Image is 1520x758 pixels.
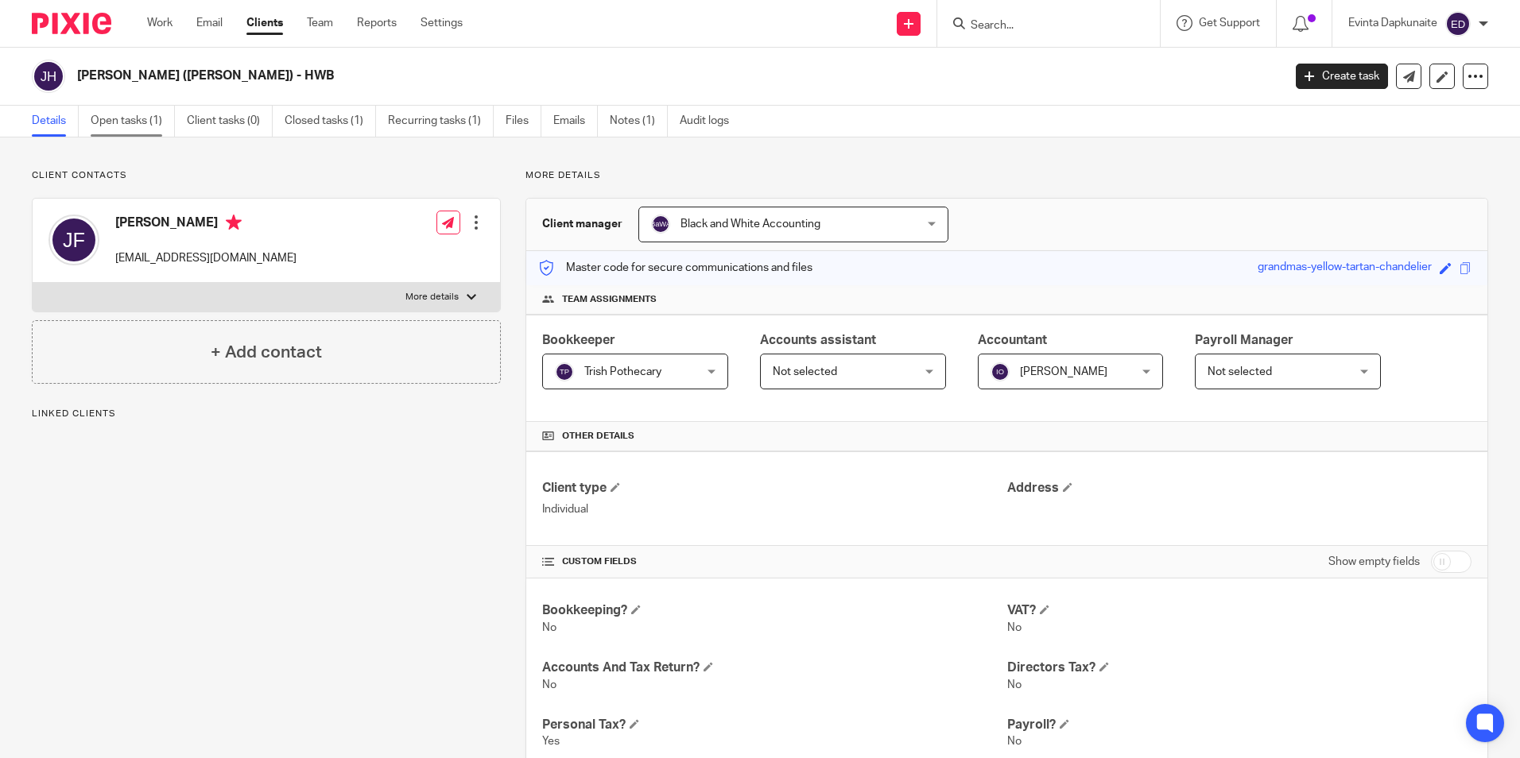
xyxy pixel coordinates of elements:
[542,334,615,346] span: Bookkeeper
[562,293,657,306] span: Team assignments
[542,480,1006,497] h4: Client type
[506,106,541,137] a: Files
[1020,366,1107,377] span: [PERSON_NAME]
[991,362,1010,381] img: svg%3E
[1007,717,1472,733] h4: Payroll?
[542,717,1006,733] h4: Personal Tax?
[555,362,574,381] img: svg%3E
[584,366,661,377] span: Trish Pothecary
[542,602,1006,619] h4: Bookkeeping?
[1195,334,1293,346] span: Payroll Manager
[1328,554,1420,570] label: Show empty fields
[542,501,1006,517] p: Individual
[542,659,1006,676] h4: Accounts And Tax Return?
[651,215,670,234] img: svg%3E
[760,334,876,346] span: Accounts assistant
[773,366,837,377] span: Not selected
[1208,366,1272,377] span: Not selected
[91,106,175,137] a: Open tasks (1)
[1007,622,1022,633] span: No
[1296,64,1388,89] a: Create task
[1007,736,1022,747] span: No
[32,60,65,93] img: svg%3E
[969,19,1112,33] input: Search
[246,15,283,31] a: Clients
[196,15,223,31] a: Email
[147,15,173,31] a: Work
[1007,602,1472,619] h4: VAT?
[32,106,79,137] a: Details
[542,679,556,690] span: No
[77,68,1033,84] h2: [PERSON_NAME] ([PERSON_NAME]) - HWB
[681,219,820,230] span: Black and White Accounting
[978,334,1047,346] span: Accountant
[538,260,812,276] p: Master code for secure communications and files
[307,15,333,31] a: Team
[115,215,297,234] h4: [PERSON_NAME]
[1199,17,1260,29] span: Get Support
[32,13,111,34] img: Pixie
[421,15,463,31] a: Settings
[553,106,598,137] a: Emails
[542,622,556,633] span: No
[542,736,560,747] span: Yes
[680,106,741,137] a: Audit logs
[405,291,459,304] p: More details
[562,430,634,443] span: Other details
[1348,15,1437,31] p: Evinta Dapkunaite
[187,106,273,137] a: Client tasks (0)
[32,169,501,182] p: Client contacts
[610,106,668,137] a: Notes (1)
[285,106,376,137] a: Closed tasks (1)
[1007,480,1472,497] h4: Address
[388,106,494,137] a: Recurring tasks (1)
[357,15,397,31] a: Reports
[1445,11,1471,37] img: svg%3E
[525,169,1488,182] p: More details
[48,215,99,265] img: svg%3E
[211,340,322,365] h4: + Add contact
[1007,679,1022,690] span: No
[32,408,501,420] p: Linked clients
[115,250,297,266] p: [EMAIL_ADDRESS][DOMAIN_NAME]
[226,215,242,230] i: Primary
[1258,259,1432,277] div: grandmas-yellow-tartan-chandelier
[542,555,1006,568] h4: CUSTOM FIELDS
[542,216,622,232] h3: Client manager
[1007,659,1472,676] h4: Directors Tax?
